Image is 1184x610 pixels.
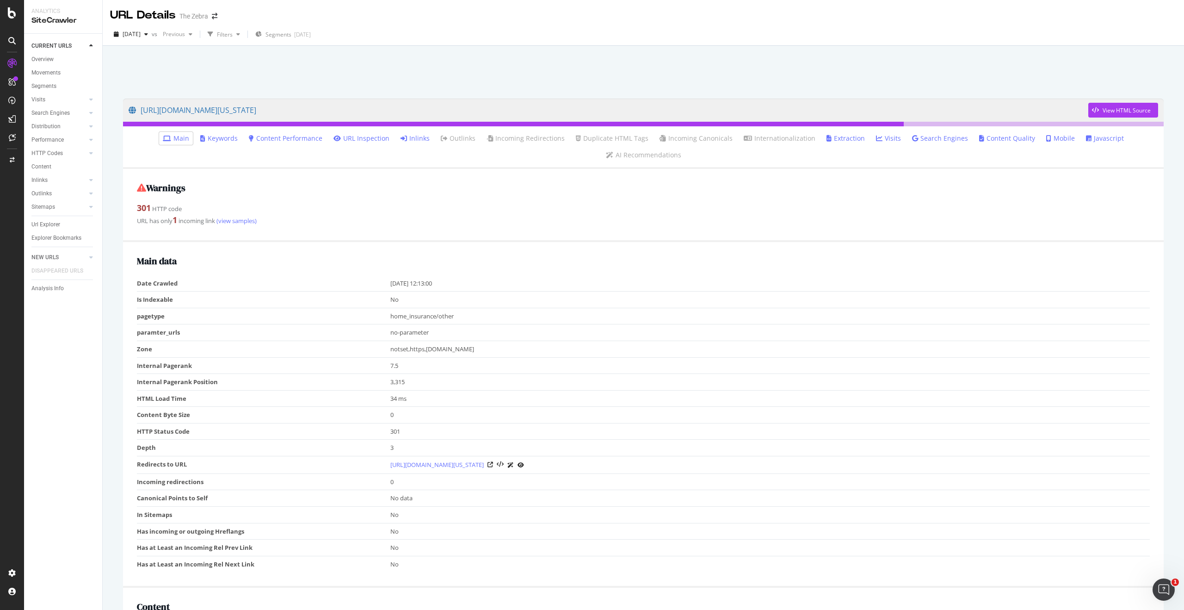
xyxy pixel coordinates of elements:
[31,175,86,185] a: Inlinks
[129,99,1088,122] a: [URL][DOMAIN_NAME][US_STATE]
[31,122,61,131] div: Distribution
[200,134,238,143] a: Keywords
[31,266,83,276] div: DISAPPEARED URLS
[31,41,86,51] a: CURRENT URLS
[1103,106,1151,114] div: View HTML Source
[110,7,176,23] div: URL Details
[31,108,70,118] div: Search Engines
[215,217,257,225] a: (view samples)
[390,390,1150,407] td: 34 ms
[137,440,390,456] td: Depth
[441,134,475,143] a: Outlinks
[137,374,390,391] td: Internal Pagerank Position
[110,27,152,42] button: [DATE]
[826,134,865,143] a: Extraction
[1088,103,1158,118] button: View HTML Source
[31,135,86,145] a: Performance
[31,68,61,78] div: Movements
[179,12,208,21] div: The Zebra
[31,253,86,262] a: NEW URLS
[1046,134,1075,143] a: Mobile
[31,7,95,15] div: Analytics
[487,462,493,467] a: Visit Online Page
[31,220,60,230] div: Url Explorer
[390,494,1146,503] div: No data
[173,214,177,225] strong: 1
[159,30,185,38] span: Previous
[137,256,1150,266] h2: Main data
[137,202,1150,214] div: HTTP code
[137,473,390,490] td: Incoming redirections
[390,473,1150,490] td: 0
[487,134,565,143] a: Incoming Redirections
[390,308,1150,324] td: home_insurance/other
[137,423,390,440] td: HTTP Status Code
[660,134,733,143] a: Incoming Canonicals
[390,556,1150,572] td: No
[31,81,56,91] div: Segments
[390,324,1150,341] td: no-parameter
[390,507,1150,523] td: No
[31,95,86,105] a: Visits
[912,134,968,143] a: Search Engines
[390,374,1150,391] td: 3,315
[159,27,196,42] button: Previous
[31,233,81,243] div: Explorer Bookmarks
[507,460,514,470] a: AI Url Details
[744,134,815,143] a: Internationalization
[31,162,51,172] div: Content
[137,183,1150,193] h2: Warnings
[390,357,1150,374] td: 7.5
[390,275,1150,292] td: [DATE] 12:13:00
[31,149,63,158] div: HTTP Codes
[137,292,390,308] td: Is Indexable
[576,134,648,143] a: Duplicate HTML Tags
[390,440,1150,456] td: 3
[137,357,390,374] td: Internal Pagerank
[137,275,390,292] td: Date Crawled
[249,134,322,143] a: Content Performance
[204,27,244,42] button: Filters
[137,214,1150,226] div: URL has only incoming link
[390,460,484,469] a: [URL][DOMAIN_NAME][US_STATE]
[31,253,59,262] div: NEW URLS
[1086,134,1124,143] a: Javascript
[390,540,1150,556] td: No
[31,15,95,26] div: SiteCrawler
[518,460,524,470] a: URL Inspection
[137,556,390,572] td: Has at Least an Incoming Rel Next Link
[401,134,430,143] a: Inlinks
[252,27,314,42] button: Segments[DATE]
[31,55,96,64] a: Overview
[606,150,681,160] a: AI Recommendations
[31,55,54,64] div: Overview
[152,30,159,38] span: vs
[31,81,96,91] a: Segments
[31,149,86,158] a: HTTP Codes
[31,189,52,199] div: Outlinks
[31,202,86,212] a: Sitemaps
[31,135,64,145] div: Performance
[31,202,55,212] div: Sitemaps
[137,456,390,473] td: Redirects to URL
[163,134,189,143] a: Main
[137,308,390,324] td: pagetype
[123,30,141,38] span: 2025 Sep. 16th
[390,341,1150,357] td: notset,https,[DOMAIN_NAME]
[333,134,389,143] a: URL Inspection
[31,284,64,293] div: Analysis Info
[390,423,1150,440] td: 301
[31,189,86,199] a: Outlinks
[137,341,390,357] td: Zone
[390,292,1150,308] td: No
[31,108,86,118] a: Search Engines
[390,407,1150,423] td: 0
[31,266,92,276] a: DISAPPEARED URLS
[137,490,390,507] td: Canonical Points to Self
[265,31,291,38] span: Segments
[137,507,390,523] td: In Sitemaps
[137,540,390,556] td: Has at Least an Incoming Rel Prev Link
[31,41,72,51] div: CURRENT URLS
[212,13,217,19] div: arrow-right-arrow-left
[31,68,96,78] a: Movements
